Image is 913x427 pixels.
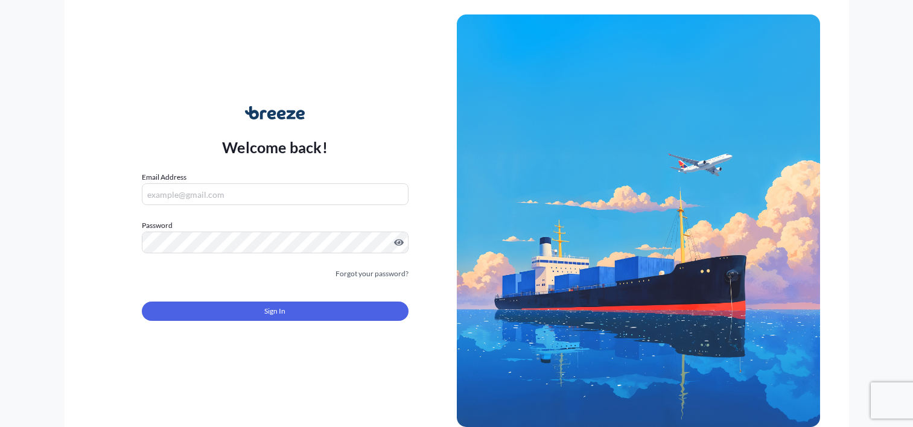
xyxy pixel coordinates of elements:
label: Email Address [142,171,186,183]
input: example@gmail.com [142,183,409,205]
label: Password [142,220,409,232]
button: Show password [394,238,404,247]
p: Welcome back! [222,138,328,157]
a: Forgot your password? [336,268,409,280]
button: Sign In [142,302,409,321]
span: Sign In [264,305,285,317]
img: Ship illustration [457,14,820,427]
